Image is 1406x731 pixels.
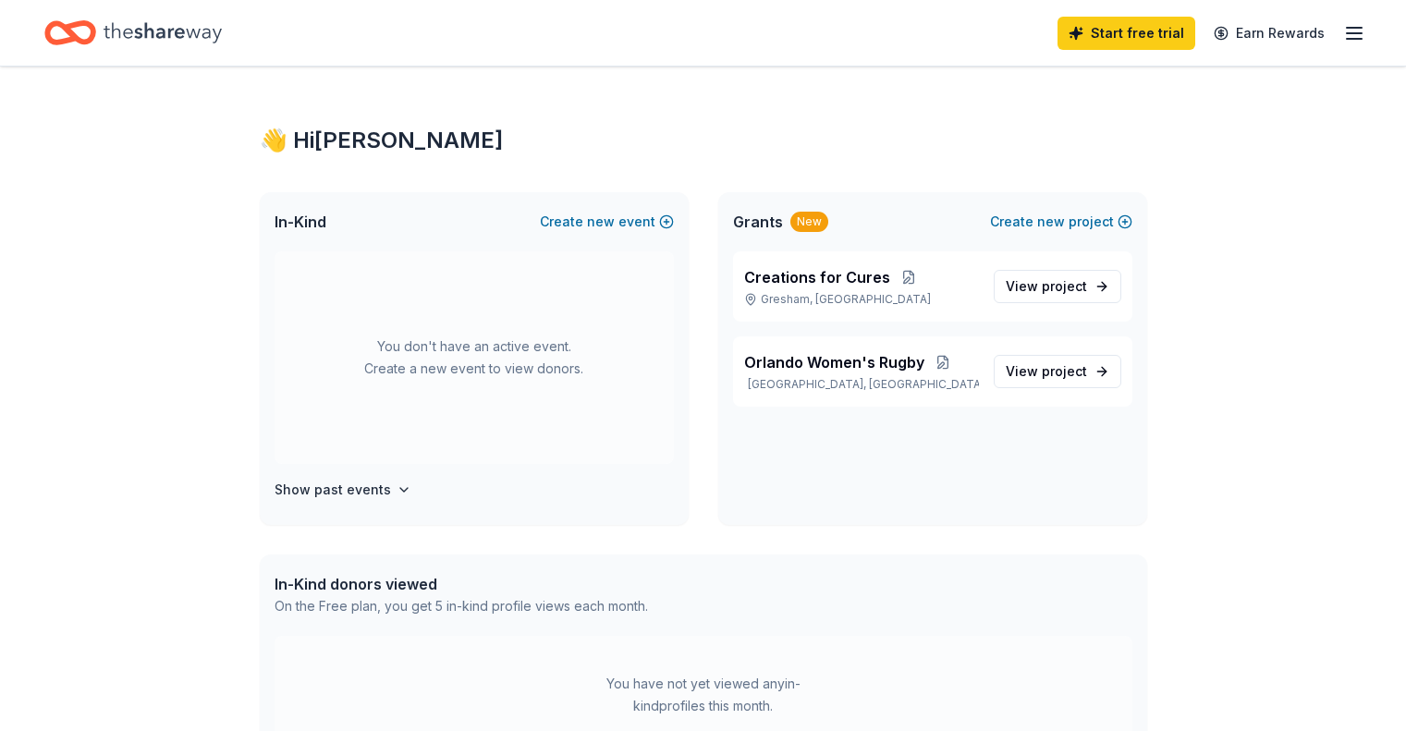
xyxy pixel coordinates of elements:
[275,479,411,501] button: Show past events
[44,11,222,55] a: Home
[587,211,615,233] span: new
[540,211,674,233] button: Createnewevent
[1058,17,1195,50] a: Start free trial
[994,355,1121,388] a: View project
[1203,17,1336,50] a: Earn Rewards
[275,595,648,617] div: On the Free plan, you get 5 in-kind profile views each month.
[1006,360,1087,383] span: View
[744,292,979,307] p: Gresham, [GEOGRAPHIC_DATA]
[275,573,648,595] div: In-Kind donors viewed
[733,211,783,233] span: Grants
[990,211,1132,233] button: Createnewproject
[260,126,1147,155] div: 👋 Hi [PERSON_NAME]
[744,266,890,288] span: Creations for Cures
[790,212,828,232] div: New
[275,211,326,233] span: In-Kind
[1006,275,1087,298] span: View
[275,479,391,501] h4: Show past events
[1042,363,1087,379] span: project
[994,270,1121,303] a: View project
[588,673,819,717] div: You have not yet viewed any in-kind profiles this month.
[1037,211,1065,233] span: new
[1042,278,1087,294] span: project
[275,251,674,464] div: You don't have an active event. Create a new event to view donors.
[744,351,924,373] span: Orlando Women's Rugby
[744,377,979,392] p: [GEOGRAPHIC_DATA], [GEOGRAPHIC_DATA]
